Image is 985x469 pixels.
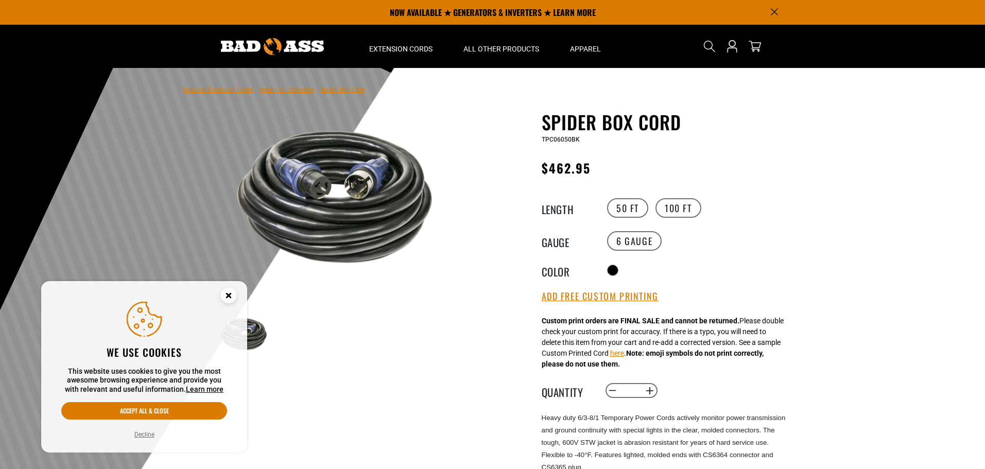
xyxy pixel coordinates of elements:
[61,345,227,359] h2: We use cookies
[570,44,601,54] span: Apparel
[610,348,624,359] button: here
[184,86,253,94] a: Bad Ass Extension Cords
[320,86,365,94] span: Spider Box Cord
[463,44,539,54] span: All Other Products
[354,25,448,68] summary: Extension Cords
[260,86,314,94] a: Return to Collection
[186,385,223,393] a: Learn more
[369,44,433,54] span: Extension Cords
[542,291,659,302] button: Add Free Custom Printing
[61,402,227,420] button: Accept all & close
[542,136,580,143] span: TPC06050BK
[542,317,739,325] strong: Custom print orders are FINAL SALE and cannot be returned.
[542,159,591,177] span: $462.95
[131,429,158,440] button: Decline
[448,25,555,68] summary: All Other Products
[555,25,616,68] summary: Apparel
[542,201,593,215] legend: Length
[316,86,318,94] span: ›
[655,198,701,218] label: 100 FT
[61,367,227,394] p: This website uses cookies to give you the most awesome browsing experience and provide you with r...
[184,83,365,96] nav: breadcrumbs
[607,231,662,251] label: 6 Gauge
[41,281,247,453] aside: Cookie Consent
[607,198,648,218] label: 50 FT
[542,349,764,368] strong: Note: emoji symbols do not print correctly, please do not use them.
[701,38,718,55] summary: Search
[542,264,593,277] legend: Color
[542,111,794,133] h1: Spider Box Cord
[214,113,462,279] img: black
[255,86,257,94] span: ›
[542,234,593,248] legend: Gauge
[542,384,593,397] label: Quantity
[542,316,784,370] div: Please double check your custom print for accuracy. If there is a typo, you will need to delete t...
[221,38,324,55] img: Bad Ass Extension Cords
